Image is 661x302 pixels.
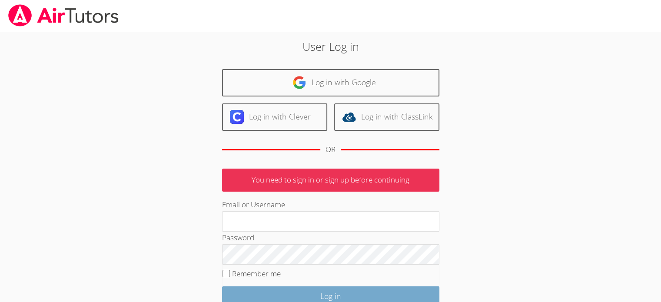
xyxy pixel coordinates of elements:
a: Log in with Google [222,69,439,96]
img: classlink-logo-d6bb404cc1216ec64c9a2012d9dc4662098be43eaf13dc465df04b49fa7ab582.svg [342,110,356,124]
a: Log in with ClassLink [334,103,439,131]
label: Remember me [232,269,281,279]
img: google-logo-50288ca7cdecda66e5e0955fdab243c47b7ad437acaf1139b6f446037453330a.svg [292,76,306,90]
p: You need to sign in or sign up before continuing [222,169,439,192]
a: Log in with Clever [222,103,327,131]
div: OR [326,143,335,156]
label: Email or Username [222,199,285,209]
img: airtutors_banner-c4298cdbf04f3fff15de1276eac7730deb9818008684d7c2e4769d2f7ddbe033.png [7,4,120,27]
img: clever-logo-6eab21bc6e7a338710f1a6ff85c0baf02591cd810cc4098c63d3a4b26e2feb20.svg [230,110,244,124]
label: Password [222,232,254,242]
h2: User Log in [152,38,509,55]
